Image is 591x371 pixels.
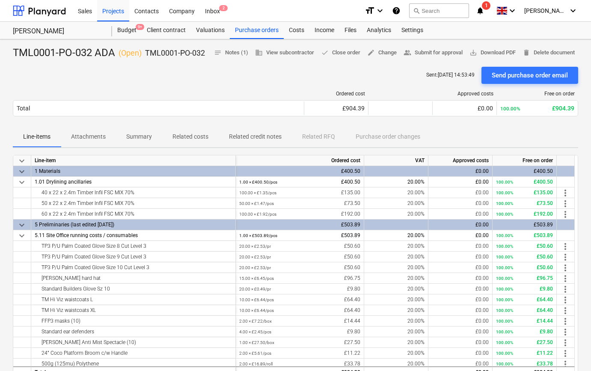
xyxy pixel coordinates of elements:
[496,287,513,291] small: 100.00%
[367,48,397,58] span: Change
[496,297,513,302] small: 100.00%
[432,337,489,348] div: £0.00
[466,46,519,59] button: Download PDF
[496,262,553,273] div: £50.60
[492,70,568,81] div: Send purchase order email
[239,351,271,356] small: 2.00 × £5.61 / pcs
[432,284,489,294] div: £0.00
[432,252,489,262] div: £0.00
[432,316,489,326] div: £0.00
[560,199,570,209] span: more_vert
[142,22,191,39] div: Client contract
[496,351,513,356] small: 100.00%
[35,209,232,219] div: 60 x 22 x 2.4m Timber Infil FSC MIX 70%
[404,48,463,58] span: Submit for approval
[432,230,489,241] div: £0.00
[496,362,513,366] small: 100.00%
[496,233,513,238] small: 100.00%
[560,273,570,284] span: more_vert
[496,180,513,184] small: 100.00%
[507,6,517,16] i: keyboard_arrow_down
[112,22,142,39] div: Budget
[230,22,284,39] a: Purchase orders
[255,48,314,58] span: View subcontractor
[308,105,365,112] div: £904.39
[239,220,360,230] div: £503.89
[560,327,570,337] span: more_vert
[364,155,428,166] div: VAT
[31,155,236,166] div: Line-item
[496,316,553,326] div: £14.44
[413,7,420,14] span: search
[23,132,50,141] p: Line-items
[362,22,396,39] a: Analytics
[469,48,516,58] span: Download PDF
[496,252,553,262] div: £50.60
[496,348,553,359] div: £11.22
[523,48,575,58] span: Delete document
[239,180,277,184] small: 1.00 × £400.50 / pcs
[13,46,205,60] div: TML0001-PO-032 ADA
[13,27,102,36] div: [PERSON_NAME]
[396,22,428,39] a: Settings
[364,187,428,198] div: 20.00%
[214,49,222,56] span: notes
[496,209,553,220] div: £192.00
[496,308,513,313] small: 100.00%
[35,348,232,358] div: 24” Coco Platform Broom c/w Handle
[560,252,570,262] span: more_vert
[524,7,567,14] span: [PERSON_NAME]
[17,166,27,177] span: keyboard_arrow_down
[211,46,252,59] button: Notes (1)
[496,244,513,249] small: 100.00%
[35,326,232,337] div: Standard ear defenders
[496,340,513,345] small: 100.00%
[239,337,360,348] div: £27.50
[500,91,575,97] div: Free on order
[493,155,557,166] div: Free on order
[519,46,578,59] button: Delete document
[252,46,318,59] button: View subcontractor
[239,201,274,206] small: 50.00 × £1.47 / pcs
[496,359,553,369] div: £33.78
[229,132,282,141] p: Related credit notes
[496,198,553,209] div: £73.50
[365,6,375,16] i: format_size
[239,284,360,294] div: £9.80
[364,209,428,220] div: 20.00%
[426,71,475,79] p: Sent : [DATE] 14:53:49
[496,212,513,217] small: 100.00%
[239,233,277,238] small: 1.00 × £503.89 / pcs
[432,198,489,209] div: £0.00
[469,49,477,56] span: save_alt
[496,326,553,337] div: £9.80
[432,359,489,369] div: £0.00
[239,255,271,259] small: 20.00 × £2.53 / pr
[364,337,428,348] div: 20.00%
[548,330,591,371] iframe: Chat Widget
[496,255,513,259] small: 100.00%
[436,105,493,112] div: £0.00
[35,316,232,326] div: FFP3 masks (10)
[239,262,360,273] div: £50.60
[308,91,365,97] div: Ordered cost
[239,319,272,324] small: 2.00 × £7.22 / box
[432,187,489,198] div: £0.00
[239,359,360,369] div: £33.78
[126,132,152,141] p: Summary
[400,46,466,59] button: Submit for approval
[481,67,578,84] button: Send purchase order email
[496,201,513,206] small: 100.00%
[500,106,520,112] small: 100.00%
[35,262,232,273] div: TP3 P/U Palm Coated Glove Size 10 Cut Level 3
[476,6,484,16] i: notifications
[560,263,570,273] span: more_vert
[364,46,400,59] button: Change
[428,155,493,166] div: Approved costs
[496,187,553,198] div: £135.00
[496,276,513,281] small: 100.00%
[321,48,360,58] span: Close order
[364,230,428,241] div: 20.00%
[236,155,364,166] div: Ordered cost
